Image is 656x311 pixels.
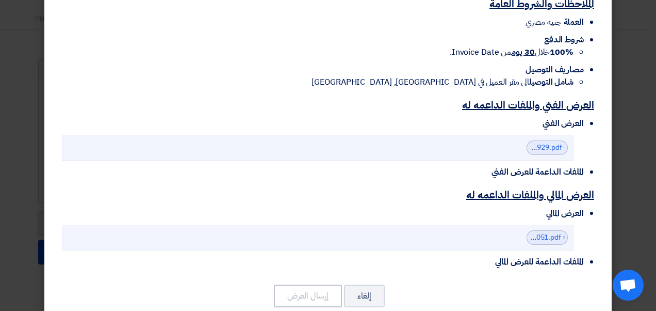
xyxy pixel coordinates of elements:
span: العرض الفني [543,117,584,130]
span: الملفات الداعمة للعرض المالي [495,256,584,268]
strong: شامل التوصيل [529,76,573,88]
span: الملفات الداعمة للعرض الفني [491,166,584,178]
button: إرسال العرض [274,285,342,307]
u: العرض الفني والملفات الداعمه له [462,97,594,113]
span: شروط الدفع [544,34,584,46]
span: مصاريف التوصيل [526,64,584,76]
strong: 100% [550,46,573,58]
u: 30 يوم [512,46,534,58]
span: جنيه مصري [526,16,561,28]
button: إلغاء [344,285,385,307]
li: الى مقر العميل في [GEOGRAPHIC_DATA], [GEOGRAPHIC_DATA] [62,76,573,88]
u: العرض المالي والملفات الداعمه له [466,187,594,203]
span: العرض المالي [546,207,584,220]
a: Open chat [613,270,644,301]
span: خلال من Invoice Date. [450,46,573,58]
span: العملة [564,16,584,28]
